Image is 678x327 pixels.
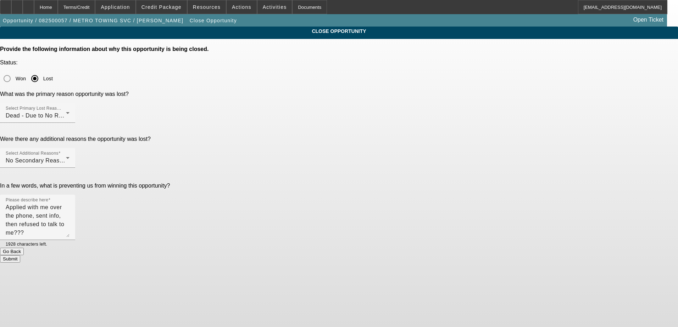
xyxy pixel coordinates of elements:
span: Credit Package [141,4,182,10]
button: Resources [188,0,226,14]
span: Dead - Due to No Response [6,113,82,119]
span: Application [101,4,130,10]
span: CLOSE OPPORTUNITY [5,28,673,34]
a: Open Ticket [630,14,666,26]
button: Application [95,0,135,14]
label: Lost [42,75,53,82]
mat-label: Select Primary Lost Reason [6,106,62,111]
mat-label: Select Additional Reasons [6,151,59,156]
mat-hint: 1928 characters left. [6,240,47,248]
span: Activities [263,4,287,10]
span: Opportunity / 082500057 / METRO TOWING SVC / [PERSON_NAME] [3,18,183,23]
button: Credit Package [136,0,187,14]
span: Actions [232,4,251,10]
span: Close Opportunity [190,18,237,23]
button: Activities [257,0,292,14]
span: Resources [193,4,221,10]
span: No Secondary Reason To Provide [6,157,96,163]
button: Actions [227,0,257,14]
button: Close Opportunity [188,14,239,27]
mat-label: Please describe here [6,198,48,202]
